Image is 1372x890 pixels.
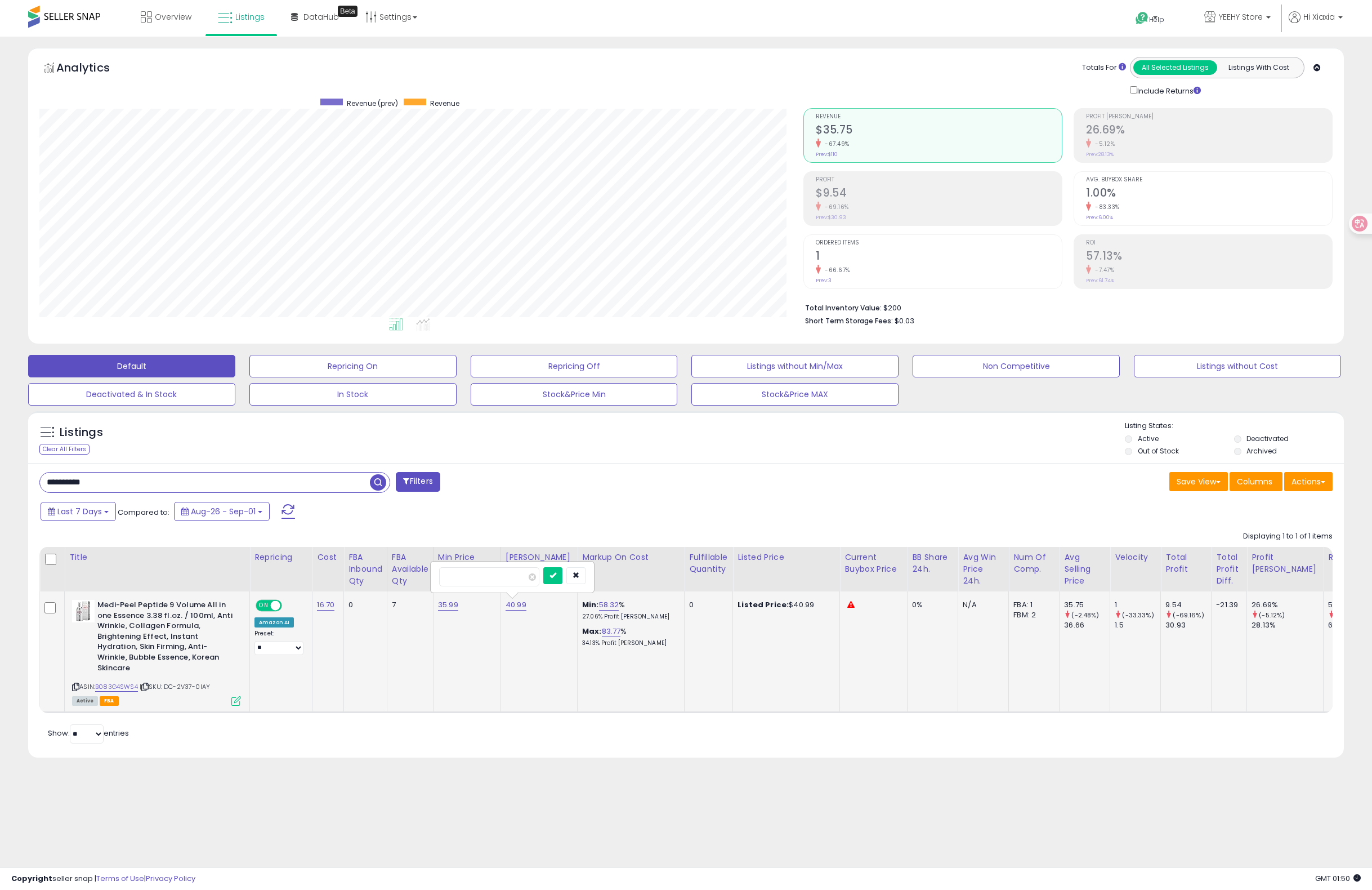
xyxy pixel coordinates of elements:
[912,551,953,575] div: BB Share 24h.
[254,551,307,563] div: Repricing
[506,599,526,611] a: 40.99
[805,316,893,326] b: Short Term Storage Fees:
[1246,434,1289,443] label: Deactivated
[57,506,102,517] span: Last 7 Days
[28,355,235,377] button: Default
[60,425,103,440] h5: Listings
[1013,600,1051,610] div: FBA: 1
[56,60,132,78] h5: Analytics
[963,600,1000,610] div: N/A
[1169,472,1228,491] button: Save View
[1064,551,1105,587] div: Avg Selling Price
[317,551,339,563] div: Cost
[1086,277,1114,284] small: Prev: 61.74%
[69,551,245,563] div: Title
[816,177,1062,183] span: Profit
[816,277,832,284] small: Prev: 3
[97,600,234,676] b: Medi-Peel Peptide 9 Volume All in one Essence 3.38 fl.oz. / 100ml, Anti Wrinkle, Collagen Formula...
[338,6,357,17] div: Tooltip anchor
[738,600,831,610] div: $40.99
[1013,610,1051,620] div: FBM: 2
[392,600,424,610] div: 7
[506,551,573,563] div: [PERSON_NAME]
[1115,620,1160,630] div: 1.5
[738,599,789,610] b: Listed Price:
[174,502,270,521] button: Aug-26 - Sep-01
[816,214,846,221] small: Prev: $30.93
[1134,355,1341,377] button: Listings without Cost
[1086,250,1332,265] h2: 57.13%
[738,551,835,563] div: Listed Price
[1127,3,1186,37] a: Help
[691,383,899,406] button: Stock&Price MAX
[1252,551,1319,575] div: Profit [PERSON_NAME]
[582,626,676,647] div: %
[1138,446,1179,456] label: Out of Stock
[392,551,428,587] div: FBA Available Qty
[1115,600,1160,610] div: 1
[140,682,210,691] span: | SKU: DC-2V37-0IAY
[39,444,90,455] div: Clear All Filters
[1252,600,1323,610] div: 26.69%
[1086,240,1332,246] span: ROI
[1115,551,1156,563] div: Velocity
[816,250,1062,265] h2: 1
[438,599,458,611] a: 35.99
[913,355,1120,377] button: Non Competitive
[582,626,602,637] b: Max:
[1064,620,1110,630] div: 36.66
[1086,123,1332,139] h2: 26.69%
[1086,214,1113,221] small: Prev: 6.00%
[249,383,457,406] button: In Stock
[249,355,457,377] button: Repricing On
[1121,84,1214,97] div: Include Returns
[895,315,914,326] span: $0.03
[816,240,1062,246] span: Ordered Items
[1237,476,1272,487] span: Columns
[816,114,1062,120] span: Revenue
[582,639,676,647] p: 34.13% Profit [PERSON_NAME]
[821,203,849,211] small: -69.16%
[348,551,382,587] div: FBA inbound Qty
[155,11,191,23] span: Overview
[1289,11,1343,37] a: Hi Xiaxia
[1259,611,1285,620] small: (-5.12%)
[1091,266,1114,274] small: -7.47%
[1216,551,1242,587] div: Total Profit Diff.
[1252,620,1323,630] div: 28.13%
[257,601,271,611] span: ON
[1125,421,1344,431] p: Listing States:
[95,682,138,692] a: B083G4SWS4
[72,696,98,706] span: All listings currently available for purchase on Amazon
[303,11,339,23] span: DataHub
[602,626,621,637] a: 83.77
[72,600,95,622] img: 41WAyPq3qRL._SL40_.jpg
[1091,203,1120,211] small: -83.33%
[582,600,676,621] div: %
[1165,600,1211,610] div: 9.54
[471,383,678,406] button: Stock&Price Min
[1013,551,1054,575] div: Num of Comp.
[1071,611,1099,620] small: (-2.48%)
[821,266,850,274] small: -66.67%
[1173,611,1204,620] small: (-69.16%)
[254,617,294,628] div: Amazon AI
[1219,11,1263,23] span: YEEHY Store
[1217,60,1301,75] button: Listings With Cost
[689,551,728,575] div: Fulfillable Quantity
[1133,60,1217,75] button: All Selected Listings
[912,600,949,610] div: 0%
[1122,611,1154,620] small: (-33.33%)
[396,472,440,492] button: Filters
[582,551,680,563] div: Markup on Cost
[254,630,303,655] div: Preset:
[1149,15,1164,24] span: Help
[438,551,496,563] div: Min Price
[347,99,398,108] span: Revenue (prev)
[100,696,119,706] span: FBA
[1284,472,1333,491] button: Actions
[805,300,1324,314] li: $200
[816,186,1062,202] h2: $9.54
[1303,11,1335,23] span: Hi Xiaxia
[582,613,676,621] p: 27.06% Profit [PERSON_NAME]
